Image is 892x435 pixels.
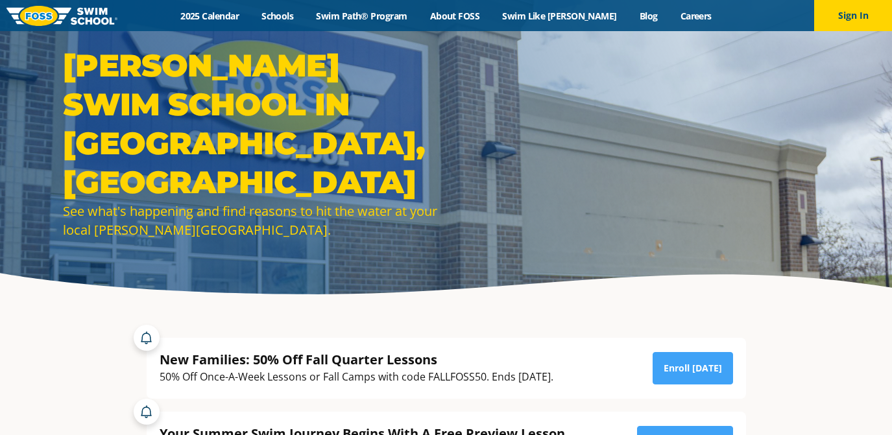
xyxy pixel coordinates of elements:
a: Swim Like [PERSON_NAME] [491,10,629,22]
a: 2025 Calendar [169,10,250,22]
a: Swim Path® Program [305,10,418,22]
img: FOSS Swim School Logo [6,6,117,26]
a: Enroll [DATE] [653,352,733,384]
div: New Families: 50% Off Fall Quarter Lessons [160,351,553,368]
div: 50% Off Once-A-Week Lessons or Fall Camps with code FALLFOSS50. Ends [DATE]. [160,368,553,386]
a: About FOSS [418,10,491,22]
h1: [PERSON_NAME] Swim School in [GEOGRAPHIC_DATA], [GEOGRAPHIC_DATA] [63,46,439,202]
a: Careers [669,10,723,22]
a: Schools [250,10,305,22]
a: Blog [628,10,669,22]
div: See what's happening and find reasons to hit the water at your local [PERSON_NAME][GEOGRAPHIC_DATA]. [63,202,439,239]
